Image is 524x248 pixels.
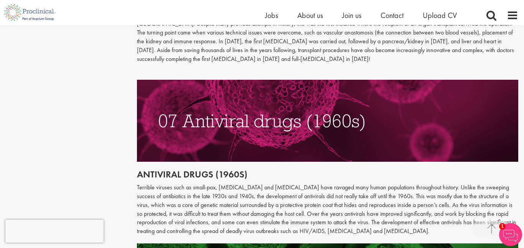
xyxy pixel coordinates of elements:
a: Upload CV [423,10,457,20]
span: 1 [499,223,506,230]
a: Jobs [265,10,278,20]
a: About us [297,10,323,20]
p: Terrible viruses such as small-pox, [MEDICAL_DATA] and [MEDICAL_DATA] have ravaged many human pop... [137,183,519,236]
p: In [DATE], the first successful kidney transplant was carried out by [PERSON_NAME] and Dr [PERSON... [137,11,519,63]
img: Chatbot [499,223,522,246]
iframe: reCAPTCHA [5,220,104,243]
span: Antiviral drugs (1960s) [137,168,247,180]
a: Join us [342,10,361,20]
a: Contact [381,10,404,20]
